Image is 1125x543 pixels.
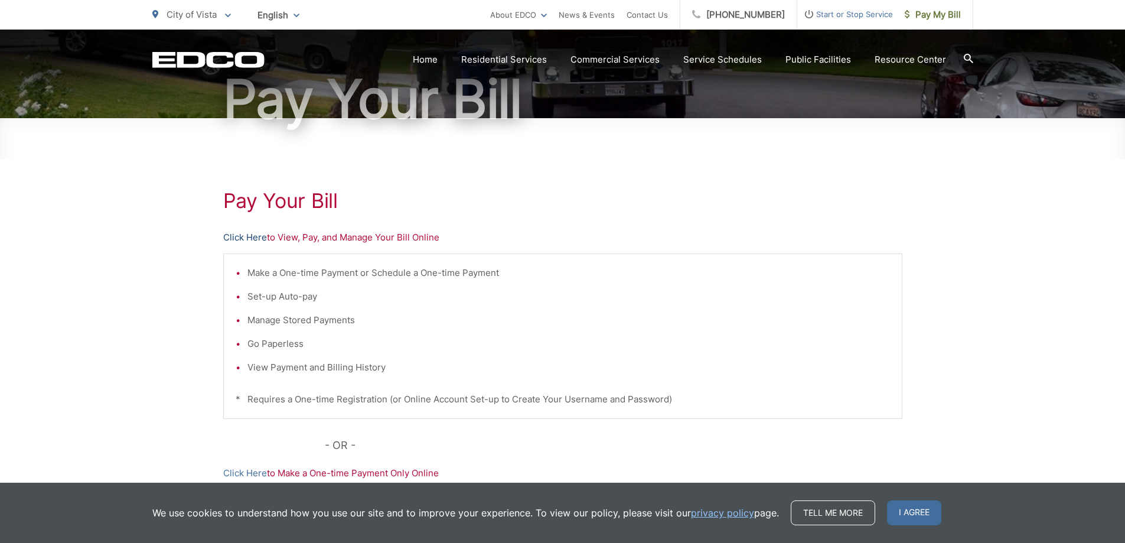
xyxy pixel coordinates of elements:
[791,500,875,525] a: Tell me more
[223,230,267,245] a: Click Here
[905,8,961,22] span: Pay My Bill
[152,70,973,129] h1: Pay Your Bill
[461,53,547,67] a: Residential Services
[247,266,890,280] li: Make a One-time Payment or Schedule a One-time Payment
[691,506,754,520] a: privacy policy
[325,437,902,454] p: - OR -
[223,466,902,480] p: to Make a One-time Payment Only Online
[167,9,217,20] span: City of Vista
[223,466,267,480] a: Click Here
[247,360,890,375] li: View Payment and Billing History
[247,337,890,351] li: Go Paperless
[152,51,265,68] a: EDCD logo. Return to the homepage.
[875,53,946,67] a: Resource Center
[223,230,902,245] p: to View, Pay, and Manage Your Bill Online
[223,189,902,213] h1: Pay Your Bill
[247,313,890,327] li: Manage Stored Payments
[627,8,668,22] a: Contact Us
[249,5,308,25] span: English
[785,53,851,67] a: Public Facilities
[236,392,890,407] p: * Requires a One-time Registration (or Online Account Set-up to Create Your Username and Password)
[413,53,438,67] a: Home
[559,8,615,22] a: News & Events
[570,53,660,67] a: Commercial Services
[247,290,890,304] li: Set-up Auto-pay
[152,506,779,520] p: We use cookies to understand how you use our site and to improve your experience. To view our pol...
[887,500,941,525] span: I agree
[490,8,547,22] a: About EDCO
[683,53,762,67] a: Service Schedules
